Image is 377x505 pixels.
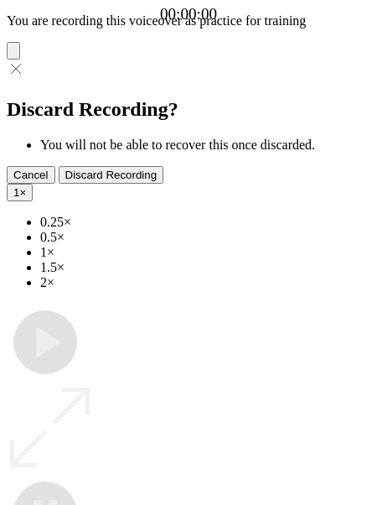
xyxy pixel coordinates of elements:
span: 1 [13,186,19,199]
li: 1× [40,245,370,260]
button: 1× [7,184,33,201]
a: 00:00:00 [160,5,217,23]
p: You are recording this voiceover as practice for training [7,13,370,29]
h2: Discard Recording? [7,98,370,121]
li: 0.25× [40,215,370,230]
button: Discard Recording [59,166,164,184]
li: You will not be able to recover this once discarded. [40,138,370,153]
li: 0.5× [40,230,370,245]
button: Cancel [7,166,55,184]
li: 2× [40,275,370,290]
li: 1.5× [40,260,370,275]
